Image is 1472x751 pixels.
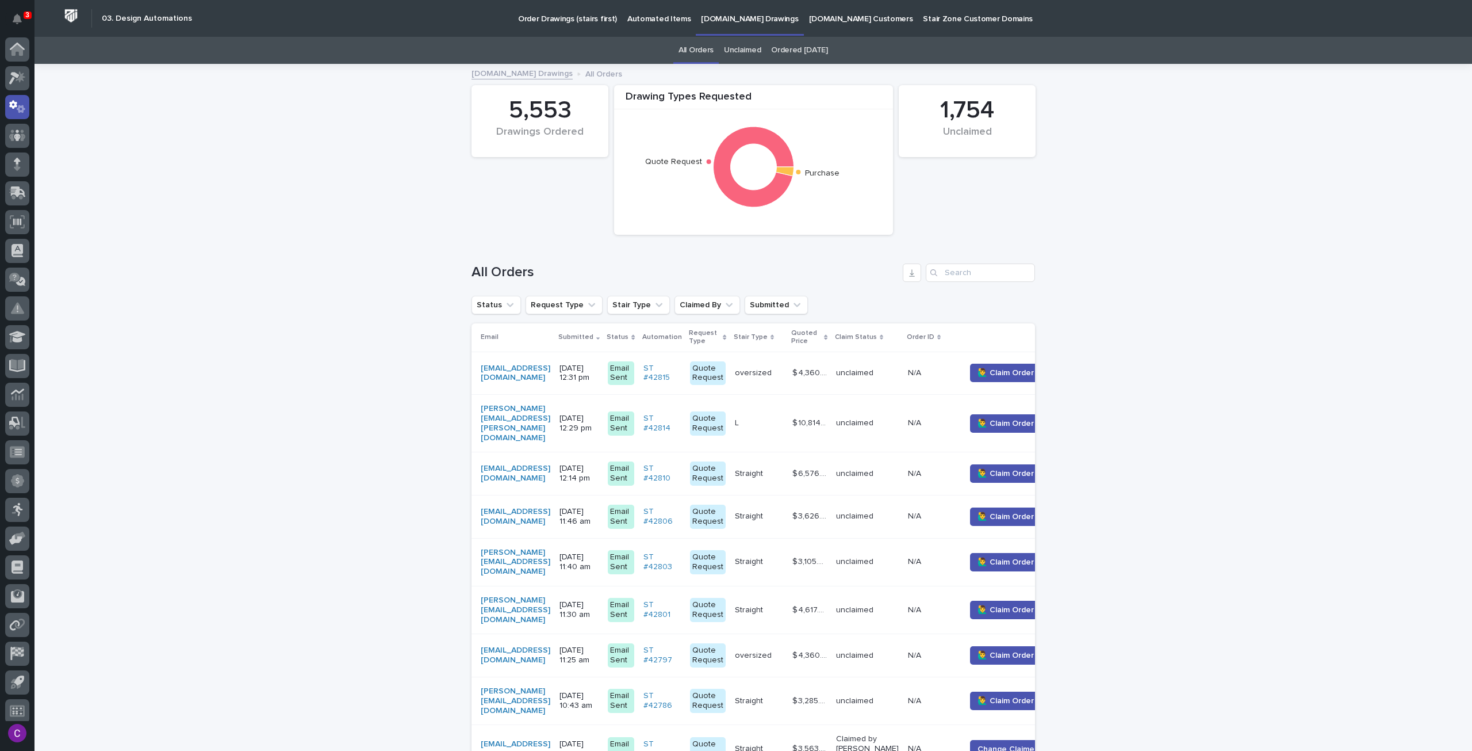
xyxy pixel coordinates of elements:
[608,361,634,386] div: Email Sent
[559,464,599,483] p: [DATE] 12:14 pm
[471,677,1063,725] tr: [PERSON_NAME][EMAIL_ADDRESS][DOMAIN_NAME] [DATE] 10:43 amEmail SentST #42786 Quote RequestStraigh...
[471,586,1063,634] tr: [PERSON_NAME][EMAIL_ADDRESS][DOMAIN_NAME] [DATE] 11:30 amEmail SentST #42801 Quote RequestStraigh...
[792,416,829,428] p: $ 10,814.00
[836,696,899,706] p: unclaimed
[745,296,808,314] button: Submitted
[14,14,29,32] div: Notifications3
[607,296,670,314] button: Stair Type
[481,507,550,527] a: [EMAIL_ADDRESS][DOMAIN_NAME]
[5,721,29,745] button: users-avatar
[559,364,599,383] p: [DATE] 12:31 pm
[735,366,774,378] p: oversized
[908,555,923,567] p: N/A
[690,550,726,574] div: Quote Request
[481,331,499,344] p: Email
[690,505,726,529] div: Quote Request
[102,14,192,24] h2: 03. Design Automations
[836,605,899,615] p: unclaimed
[559,691,599,711] p: [DATE] 10:43 am
[690,361,726,386] div: Quote Request
[970,364,1041,382] button: 🙋‍♂️ Claim Order
[977,695,1034,707] span: 🙋‍♂️ Claim Order
[481,646,550,665] a: [EMAIL_ADDRESS][DOMAIN_NAME]
[690,689,726,713] div: Quote Request
[977,650,1034,661] span: 🙋‍♂️ Claim Order
[970,692,1041,710] button: 🙋‍♂️ Claim Order
[558,331,593,344] p: Submitted
[734,331,768,344] p: Stair Type
[970,414,1041,433] button: 🙋‍♂️ Claim Order
[735,649,774,661] p: oversized
[792,603,829,615] p: $ 4,617.00
[908,467,923,479] p: N/A
[805,170,839,178] text: Purchase
[526,296,603,314] button: Request Type
[735,416,741,428] p: L
[645,158,702,166] text: Quote Request
[481,464,550,483] a: [EMAIL_ADDRESS][DOMAIN_NAME]
[908,416,923,428] p: N/A
[491,126,589,150] div: Drawings Ordered
[689,327,720,348] p: Request Type
[735,603,765,615] p: Straight
[5,7,29,31] button: Notifications
[792,467,829,479] p: $ 6,576.00
[643,464,681,483] a: ST #42810
[836,512,899,521] p: unclaimed
[471,495,1063,538] tr: [EMAIL_ADDRESS][DOMAIN_NAME] [DATE] 11:46 amEmail SentST #42806 Quote RequestStraightStraight $ 3...
[690,643,726,668] div: Quote Request
[471,66,573,79] a: [DOMAIN_NAME] Drawings
[792,694,829,706] p: $ 3,285.00
[690,598,726,622] div: Quote Request
[735,555,765,567] p: Straight
[614,91,893,110] div: Drawing Types Requested
[690,462,726,486] div: Quote Request
[585,67,622,79] p: All Orders
[792,509,829,521] p: $ 3,626.00
[735,509,765,521] p: Straight
[735,467,765,479] p: Straight
[643,414,681,433] a: ST #42814
[977,511,1034,523] span: 🙋‍♂️ Claim Order
[559,552,599,572] p: [DATE] 11:40 am
[792,555,829,567] p: $ 3,105.00
[608,598,634,622] div: Email Sent
[908,603,923,615] p: N/A
[690,411,726,436] div: Quote Request
[608,505,634,529] div: Email Sent
[608,411,634,436] div: Email Sent
[836,557,899,567] p: unclaimed
[836,368,899,378] p: unclaimed
[977,556,1034,568] span: 🙋‍♂️ Claim Order
[471,264,898,281] h1: All Orders
[908,694,923,706] p: N/A
[643,691,681,711] a: ST #42786
[926,264,1035,282] input: Search
[608,462,634,486] div: Email Sent
[559,646,599,665] p: [DATE] 11:25 am
[977,418,1034,429] span: 🙋‍♂️ Claim Order
[970,508,1041,526] button: 🙋‍♂️ Claim Order
[678,37,714,64] a: All Orders
[559,414,599,433] p: [DATE] 12:29 pm
[970,553,1041,571] button: 🙋‍♂️ Claim Order
[918,126,1016,150] div: Unclaimed
[908,366,923,378] p: N/A
[977,367,1034,379] span: 🙋‍♂️ Claim Order
[970,464,1041,483] button: 🙋‍♂️ Claim Order
[908,649,923,661] p: N/A
[643,600,681,620] a: ST #42801
[908,509,923,521] p: N/A
[491,96,589,125] div: 5,553
[735,694,765,706] p: Straight
[471,634,1063,677] tr: [EMAIL_ADDRESS][DOMAIN_NAME] [DATE] 11:25 amEmail SentST #42797 Quote Requestoversizedoversized $...
[907,331,934,344] p: Order ID
[481,687,550,715] a: [PERSON_NAME][EMAIL_ADDRESS][DOMAIN_NAME]
[643,364,681,383] a: ST #42815
[481,548,550,577] a: [PERSON_NAME][EMAIL_ADDRESS][DOMAIN_NAME]
[608,643,634,668] div: Email Sent
[481,596,550,624] a: [PERSON_NAME][EMAIL_ADDRESS][DOMAIN_NAME]
[471,352,1063,395] tr: [EMAIL_ADDRESS][DOMAIN_NAME] [DATE] 12:31 pmEmail SentST #42815 Quote Requestoversizedoversized $...
[559,600,599,620] p: [DATE] 11:30 am
[471,395,1063,452] tr: [PERSON_NAME][EMAIL_ADDRESS][PERSON_NAME][DOMAIN_NAME] [DATE] 12:29 pmEmail SentST #42814 Quote R...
